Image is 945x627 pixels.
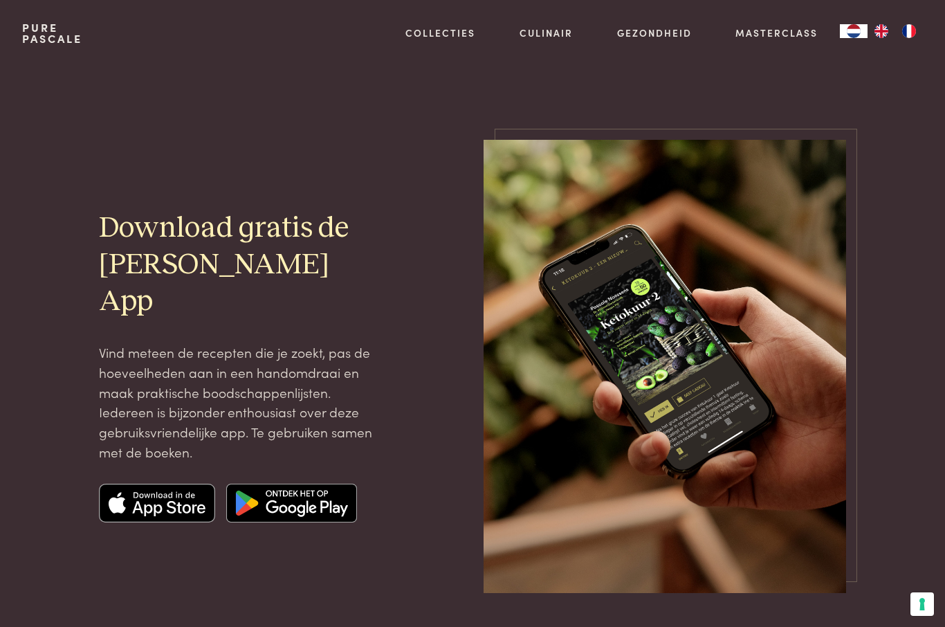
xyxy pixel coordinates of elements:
a: Gezondheid [617,26,692,40]
a: EN [868,24,895,38]
img: Google app store [226,484,357,522]
ul: Language list [868,24,923,38]
img: Apple app store [99,484,215,522]
a: Culinair [520,26,573,40]
aside: Language selected: Nederlands [840,24,923,38]
a: PurePascale [22,22,82,44]
h2: Download gratis de [PERSON_NAME] App [99,210,385,320]
div: Language [840,24,868,38]
img: iPhone Mockup 15 [484,140,846,593]
p: Vind meteen de recepten die je zoekt, pas de hoeveelheden aan in een handomdraai en maak praktisc... [99,343,385,462]
a: NL [840,24,868,38]
a: Masterclass [735,26,818,40]
a: FR [895,24,923,38]
a: Collecties [405,26,475,40]
button: Uw voorkeuren voor toestemming voor trackingtechnologieën [910,592,934,616]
